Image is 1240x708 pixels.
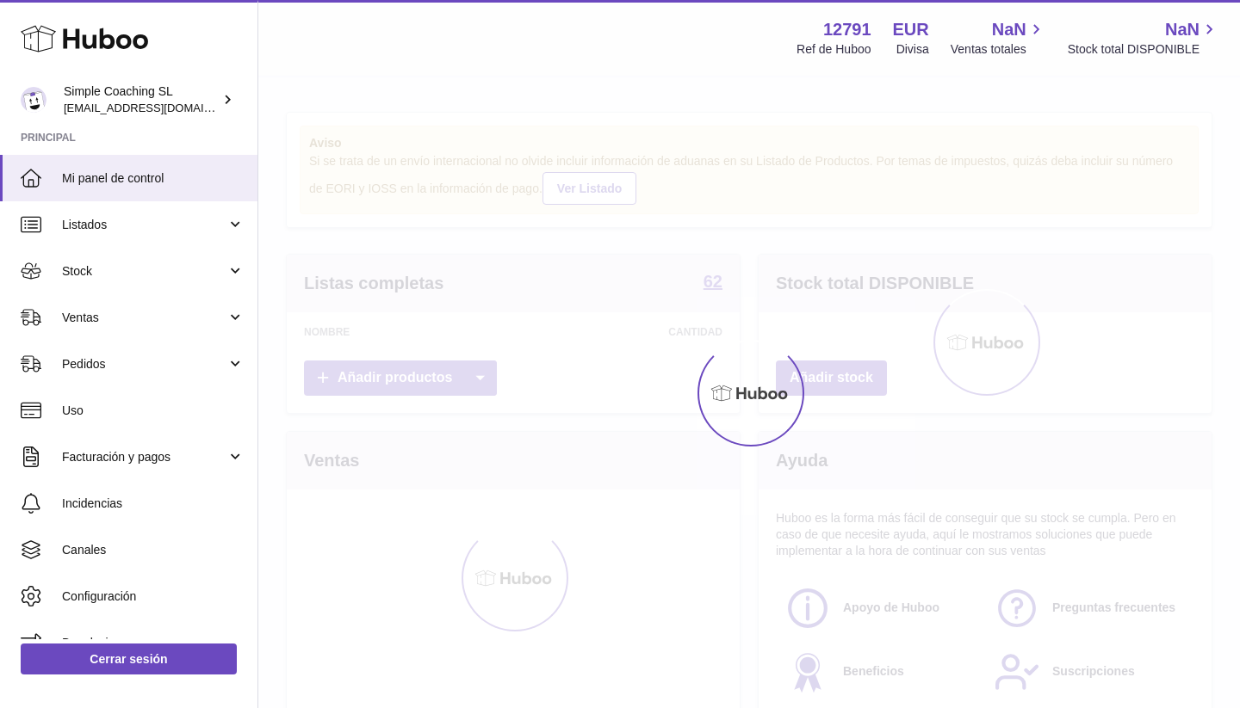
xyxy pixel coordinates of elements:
[951,41,1046,58] span: Ventas totales
[797,41,871,58] div: Ref de Huboo
[62,217,226,233] span: Listados
[62,170,245,187] span: Mi panel de control
[62,310,226,326] span: Ventas
[21,643,237,674] a: Cerrar sesión
[62,356,226,372] span: Pedidos
[62,542,245,558] span: Canales
[1068,18,1219,58] a: NaN Stock total DISPONIBLE
[62,449,226,465] span: Facturación y pagos
[1068,41,1219,58] span: Stock total DISPONIBLE
[896,41,929,58] div: Divisa
[21,87,46,113] img: info@simplecoaching.es
[992,18,1026,41] span: NaN
[62,496,245,512] span: Incidencias
[951,18,1046,58] a: NaN Ventas totales
[62,635,245,651] span: Devoluciones
[62,588,245,605] span: Configuración
[893,18,929,41] strong: EUR
[823,18,871,41] strong: 12791
[64,83,219,116] div: Simple Coaching SL
[62,263,226,280] span: Stock
[1165,18,1200,41] span: NaN
[62,403,245,419] span: Uso
[64,101,253,114] span: [EMAIL_ADDRESS][DOMAIN_NAME]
